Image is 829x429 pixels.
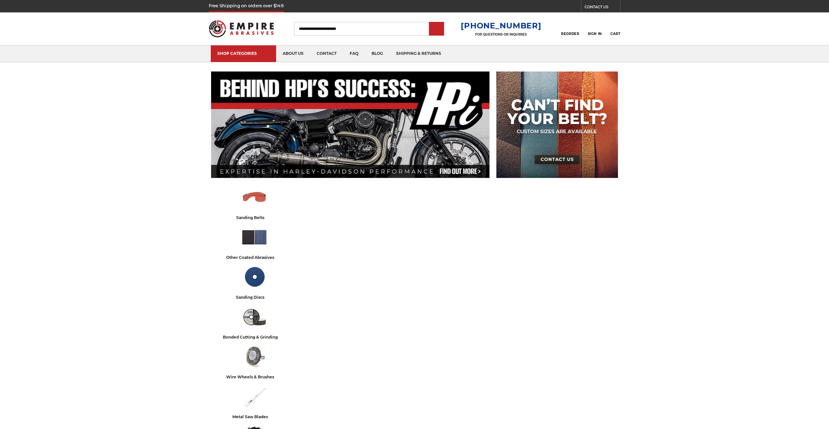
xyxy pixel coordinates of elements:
[241,224,268,251] img: Other Coated Abrasives
[276,45,310,62] a: about us
[226,254,283,261] div: other coated abrasives
[365,45,390,62] a: blog
[310,45,343,62] a: contact
[241,303,268,330] img: Bonded Cutting & Grinding
[343,45,365,62] a: faq
[430,23,443,36] input: Submit
[241,184,268,211] img: Sanding Belts
[241,383,268,410] img: Metal Saw Blades
[211,71,489,178] img: Banner for an interview featuring Horsepower Inc who makes Harley performance upgrades featured o...
[610,22,620,36] a: Cart
[390,45,448,62] a: shipping & returns
[241,343,268,370] img: Wire Wheels & Brushes
[561,22,579,36] a: Reorder
[214,263,295,301] a: sanding discs
[223,334,286,341] div: bonded cutting & grinding
[496,71,618,178] img: promo banner for custom belts.
[226,373,283,380] div: wire wheels & brushes
[610,32,620,36] span: Cart
[561,32,579,36] span: Reorder
[236,294,273,301] div: sanding discs
[461,32,541,37] p: FOR QUESTIONS OR INQUIRIES
[209,16,274,41] img: Empire Abrasives
[211,45,276,62] a: SHOP CATEGORIES
[214,303,295,341] a: bonded cutting & grinding
[214,184,295,221] a: sanding belts
[585,3,620,12] a: CONTACT US
[214,383,295,420] a: metal saw blades
[214,343,295,380] a: wire wheels & brushes
[236,214,273,221] div: sanding belts
[241,263,268,291] img: Sanding Discs
[214,224,295,261] a: other coated abrasives
[232,413,276,420] div: metal saw blades
[461,21,541,30] a: [PHONE_NUMBER]
[588,32,602,36] span: Sign In
[217,51,270,56] div: SHOP CATEGORIES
